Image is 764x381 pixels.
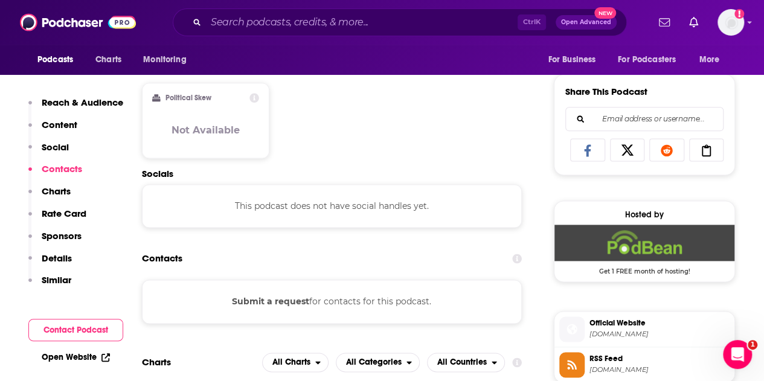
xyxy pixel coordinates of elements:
h2: Contacts [142,247,182,270]
button: open menu [29,48,89,71]
input: Search podcasts, credits, & more... [206,13,518,32]
span: All Categories [346,358,402,367]
span: Logged in as JFarrellPR [717,9,744,36]
span: Monitoring [143,51,186,68]
h2: Political Skew [165,94,211,102]
a: Charts [88,48,129,71]
span: Ctrl K [518,14,546,30]
img: User Profile [717,9,744,36]
img: Podbean Deal: Get 1 FREE month of hosting! [554,225,734,261]
p: Content [42,119,77,130]
button: Details [28,252,72,275]
p: Sponsors [42,230,82,242]
img: Podchaser - Follow, Share and Rate Podcasts [20,11,136,34]
button: open menu [336,353,420,372]
span: New [594,7,616,19]
span: For Podcasters [618,51,676,68]
svg: Add a profile image [734,9,744,19]
p: Reach & Audience [42,97,123,108]
button: Rate Card [28,208,86,230]
p: Social [42,141,69,153]
span: Official Website [589,318,730,328]
button: Sponsors [28,230,82,252]
div: Search podcasts, credits, & more... [173,8,627,36]
span: For Business [548,51,595,68]
button: open menu [539,48,611,71]
button: open menu [691,48,735,71]
div: for contacts for this podcast. [142,280,522,323]
input: Email address or username... [576,107,713,130]
span: More [699,51,720,68]
button: open menu [610,48,693,71]
a: Show notifications dropdown [654,12,675,33]
p: Similar [42,274,71,286]
p: Contacts [42,163,82,174]
span: feed.podbean.com [589,365,730,374]
button: Contact Podcast [28,319,123,341]
span: All Countries [437,358,487,367]
button: Similar [28,274,71,296]
a: Copy Link [689,138,724,161]
button: Social [28,141,69,164]
button: Show profile menu [717,9,744,36]
button: Submit a request [232,295,309,308]
span: Podcasts [37,51,73,68]
iframe: Intercom live chat [723,340,752,369]
p: Charts [42,185,71,197]
button: Contacts [28,163,82,185]
p: Details [42,252,72,264]
button: open menu [135,48,202,71]
div: Hosted by [554,210,734,220]
button: Content [28,119,77,141]
h3: Not Available [172,124,240,136]
a: Podbean Deal: Get 1 FREE month of hosting! [554,225,734,274]
a: Show notifications dropdown [684,12,703,33]
div: This podcast does not have social handles yet. [142,184,522,228]
a: Open Website [42,352,110,362]
div: Search followers [565,107,724,131]
a: Official Website[DOMAIN_NAME] [559,316,730,342]
span: RSS Feed [589,353,730,364]
span: 1 [748,340,757,350]
h3: Share This Podcast [565,86,647,97]
h2: Platforms [262,353,329,372]
span: thecreativedrive.podbean.com [589,330,730,339]
p: Rate Card [42,208,86,219]
a: Share on X/Twitter [610,138,645,161]
a: Share on Facebook [570,138,605,161]
h2: Categories [336,353,420,372]
span: Charts [95,51,121,68]
button: Charts [28,185,71,208]
span: Open Advanced [561,19,611,25]
button: open menu [427,353,505,372]
span: Get 1 FREE month of hosting! [554,261,734,275]
a: RSS Feed[DOMAIN_NAME] [559,352,730,377]
button: open menu [262,353,329,372]
span: All Charts [272,358,310,367]
a: Share on Reddit [649,138,684,161]
h2: Countries [427,353,505,372]
button: Open AdvancedNew [556,15,617,30]
h2: Socials [142,168,522,179]
button: Reach & Audience [28,97,123,119]
h2: Charts [142,356,171,368]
